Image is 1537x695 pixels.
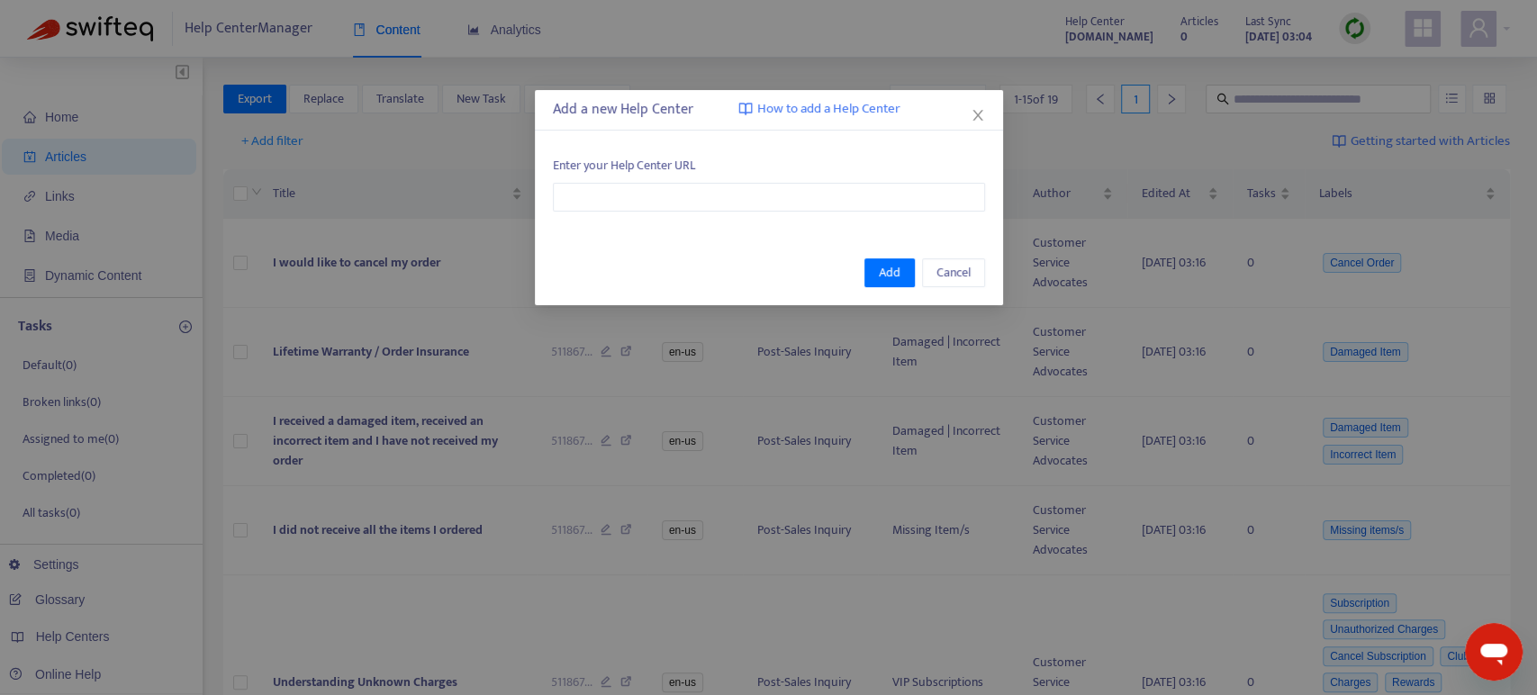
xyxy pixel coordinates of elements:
span: Cancel [936,263,971,283]
span: close [971,108,985,122]
button: Cancel [922,258,985,287]
a: How to add a Help Center [738,99,900,120]
span: Enter your Help Center URL [553,156,985,176]
span: How to add a Help Center [757,99,900,120]
button: Add [864,258,915,287]
button: Close [968,105,988,125]
iframe: Button to launch messaging window [1465,623,1523,681]
span: Add [879,263,900,283]
img: image-link [738,102,753,116]
div: Add a new Help Center [553,99,985,121]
